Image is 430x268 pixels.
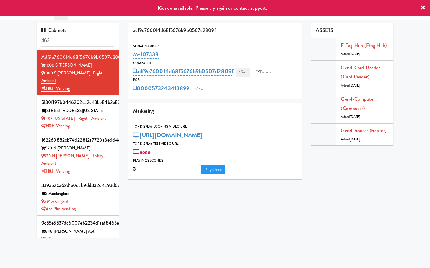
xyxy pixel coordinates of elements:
[133,43,297,49] div: Serial Number
[133,158,297,164] div: Play in X seconds
[133,124,297,130] div: Top Display Looping Video Url
[37,95,119,133] li: 5130ff97b0446202ca2d43be84b2e83f[STREET_ADDRESS][US_STATE] 1407 [US_STATE] - Right - AmbientH&H V...
[341,137,360,142] span: Added
[41,85,70,92] a: H&H Vending
[133,84,190,93] a: 0000573243413899
[41,144,114,152] div: 520 N [PERSON_NAME]
[341,114,360,119] span: Added
[341,52,360,56] span: Added
[341,42,387,49] a: E-tag-hub (Etag Hub)
[350,83,361,88] span: [DATE]
[133,131,203,139] a: [URL][DOMAIN_NAME]
[41,123,70,129] a: H&H Vending
[192,84,206,94] a: View
[158,4,268,12] span: Kiosk unavailable. Please try again or contact support.
[350,52,361,56] span: [DATE]
[341,95,375,112] a: Gen4-computer (Computer)
[133,77,297,83] div: POS
[133,60,297,66] div: Computer
[341,127,386,134] a: Gen4-router (Router)
[41,135,114,145] div: 162269882cb74622812a7720a3e664e0
[41,115,106,121] a: 1407 [US_STATE] - Right - Ambient
[253,68,275,77] a: Balena
[316,27,333,34] span: ASSETS
[341,83,360,88] span: Added
[41,62,114,69] div: 1000 S [PERSON_NAME]
[350,114,361,119] span: [DATE]
[133,50,159,59] a: M-107338
[41,153,106,167] a: 520 N [PERSON_NAME] - Lobby - Ambient
[41,35,114,47] input: Search cabinets
[41,190,114,198] div: 5 Mockingbird
[236,68,250,77] a: View
[341,64,380,81] a: Gen4-card-reader (Card Reader)
[41,206,76,212] a: Ace Plus Vending
[37,50,119,95] li: adf9e760014d68f5676b9b0507d2809f1000 S [PERSON_NAME] 1000 S [PERSON_NAME] -Right - AmbientH&H Ven...
[133,67,233,76] a: adf9e760014d68f5676b9b0507d2809f
[133,141,297,147] div: Top Display Test Video Url
[41,228,114,235] div: 848 [PERSON_NAME] Apt
[41,98,114,107] div: 5130ff97b0446202ca2d43be84b2e83f
[41,168,70,174] a: H&H Vending
[41,27,66,34] span: Cabinets
[201,165,225,174] a: Play Once
[41,53,114,62] div: adf9e760014d68f5676b9b0507d2809f
[133,148,150,156] a: none
[37,178,119,216] li: 339ab25a62d1e0cbb9dd33264c93d6ef5 Mockingbird 5 MockingbirdAce Plus Vending
[41,198,68,204] a: 5 Mockingbird
[41,181,114,190] div: 339ab25a62d1e0cbb9dd33264c93d6ef
[128,23,302,38] div: adf9e760014d68f5676b9b0507d2809f
[41,107,114,115] div: [STREET_ADDRESS][US_STATE]
[133,107,154,114] span: Marketing
[37,133,119,178] li: 162269882cb74622812a7720a3e664e0520 N [PERSON_NAME] 520 N [PERSON_NAME] - Lobby - AmbientH&H Vending
[41,70,105,84] a: 1000 S [PERSON_NAME] -Right - Ambient
[350,137,361,142] span: [DATE]
[41,236,59,242] a: 848 Apt
[37,216,119,253] li: 9c55e5537dc6007eb2234d1aaf8463e6848 [PERSON_NAME] Apt 848 AptA&A Vending
[41,218,114,228] div: 9c55e5537dc6007eb2234d1aaf8463e6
